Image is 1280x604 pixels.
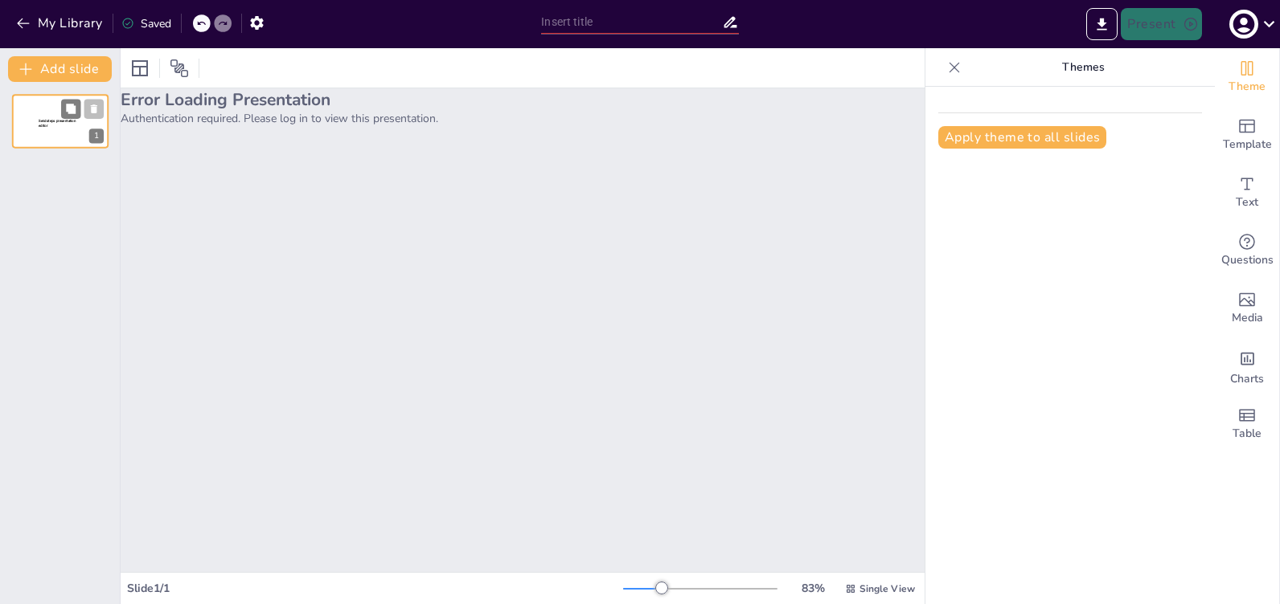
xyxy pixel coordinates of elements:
[1230,370,1264,388] span: Charts
[12,10,109,36] button: My Library
[1215,337,1279,395] div: Add charts and graphs
[121,16,171,31] div: Saved
[1215,280,1279,337] div: Add images, graphics, shapes or video
[89,129,104,144] div: 1
[794,581,832,596] div: 83 %
[1086,8,1118,40] button: Export to PowerPoint
[859,582,915,595] span: Single View
[121,111,925,126] p: Authentication required. Please log in to view this presentation.
[1121,8,1201,40] button: Present
[1236,194,1258,211] span: Text
[170,59,189,78] span: Position
[1232,309,1263,327] span: Media
[61,99,80,118] button: Duplicate Slide
[541,10,721,34] input: Insert title
[1223,136,1272,153] span: Template
[8,56,112,82] button: Add slide
[1221,251,1274,269] span: Questions
[938,126,1106,149] button: Apply theme to all slides
[127,581,623,596] div: Slide 1 / 1
[1233,425,1262,443] span: Table
[39,119,76,128] span: Sendsteps presentation editor
[127,55,153,81] div: Layout
[1215,106,1279,164] div: Add ready made slides
[12,94,109,149] div: 1
[1215,395,1279,453] div: Add a table
[1229,78,1266,96] span: Theme
[1215,164,1279,222] div: Add text boxes
[84,99,104,118] button: Cannot delete last slide
[967,48,1199,87] p: Themes
[121,88,925,111] h2: Error Loading Presentation
[1215,222,1279,280] div: Get real-time input from your audience
[1215,48,1279,106] div: Change the overall theme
